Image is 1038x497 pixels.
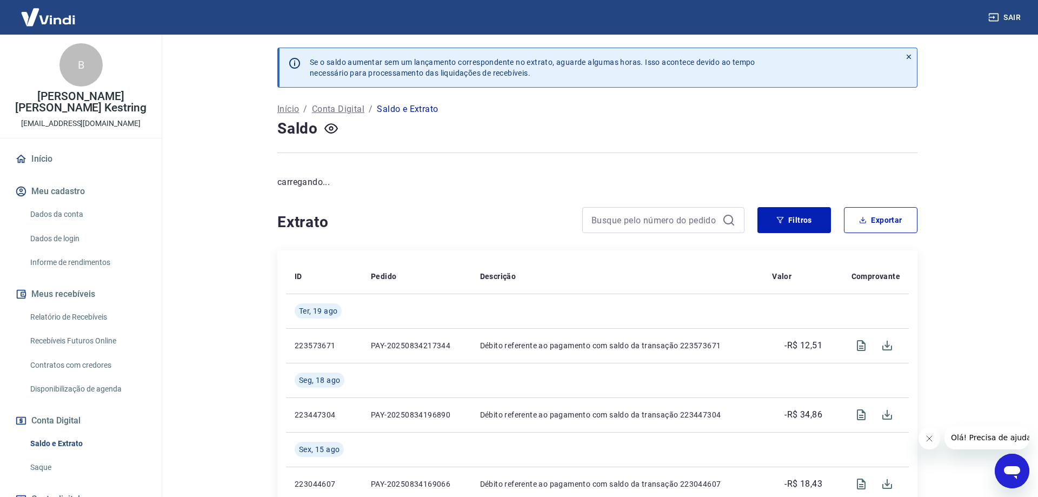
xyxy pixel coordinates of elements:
[303,103,307,116] p: /
[295,409,354,420] p: 223447304
[295,271,302,282] p: ID
[371,340,463,351] p: PAY-20250834217344
[591,212,718,228] input: Busque pelo número do pedido
[299,375,340,386] span: Seg, 18 ago
[848,402,874,428] span: Visualizar
[277,103,299,116] a: Início
[6,8,91,16] span: Olá! Precisa de ajuda?
[377,103,438,116] p: Saldo e Extrato
[784,408,822,421] p: -R$ 34,86
[299,444,340,455] span: Sex, 15 ago
[26,228,149,250] a: Dados de login
[371,271,396,282] p: Pedido
[310,57,755,78] p: Se o saldo aumentar sem um lançamento correspondente no extrato, aguarde algumas horas. Isso acon...
[13,147,149,171] a: Início
[13,409,149,433] button: Conta Digital
[277,118,318,140] h4: Saldo
[277,211,569,233] h4: Extrato
[295,340,354,351] p: 223573671
[851,271,900,282] p: Comprovante
[26,433,149,455] a: Saldo e Extrato
[371,409,463,420] p: PAY-20250834196890
[13,180,149,203] button: Meu cadastro
[848,333,874,359] span: Visualizar
[26,378,149,400] a: Disponibilização de agenda
[757,207,831,233] button: Filtros
[480,271,516,282] p: Descrição
[299,306,337,316] span: Ter, 19 ago
[312,103,364,116] a: Conta Digital
[480,479,755,489] p: Débito referente ao pagamento com saldo da transação 223044607
[844,207,917,233] button: Exportar
[26,354,149,376] a: Contratos com credores
[59,43,103,87] div: B
[13,1,83,34] img: Vindi
[369,103,372,116] p: /
[295,479,354,489] p: 223044607
[784,478,822,491] p: -R$ 18,43
[371,479,463,489] p: PAY-20250834169066
[9,91,153,114] p: [PERSON_NAME] [PERSON_NAME] Kestring
[919,428,940,449] iframe: Fechar mensagem
[784,339,822,352] p: -R$ 12,51
[772,271,791,282] p: Valor
[874,333,900,359] span: Download
[21,118,141,129] p: [EMAIL_ADDRESS][DOMAIN_NAME]
[26,330,149,352] a: Recebíveis Futuros Online
[874,471,900,497] span: Download
[13,282,149,306] button: Meus recebíveis
[944,426,1029,449] iframe: Mensagem da empresa
[480,340,755,351] p: Débito referente ao pagamento com saldo da transação 223573671
[26,456,149,479] a: Saque
[277,176,917,189] p: carregando...
[848,471,874,497] span: Visualizar
[26,251,149,274] a: Informe de rendimentos
[874,402,900,428] span: Download
[986,8,1025,28] button: Sair
[995,454,1029,488] iframe: Botão para abrir a janela de mensagens
[26,306,149,328] a: Relatório de Recebíveis
[480,409,755,420] p: Débito referente ao pagamento com saldo da transação 223447304
[26,203,149,226] a: Dados da conta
